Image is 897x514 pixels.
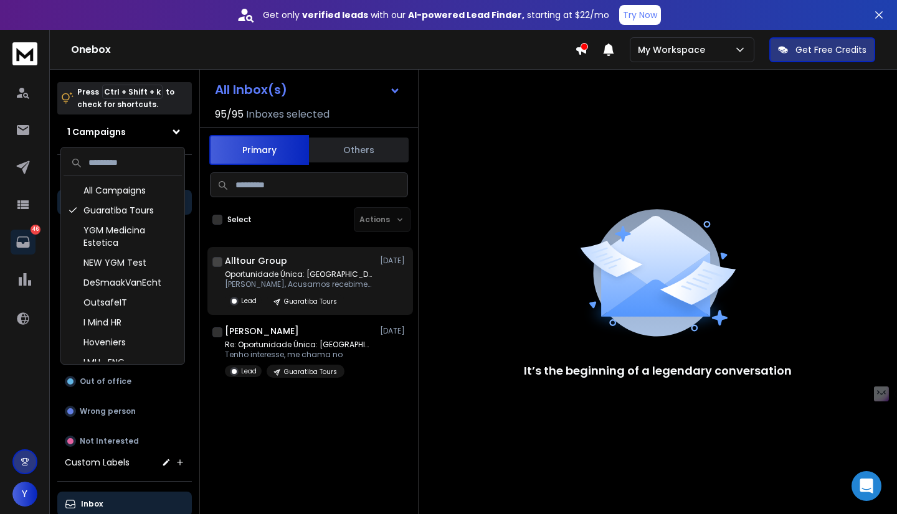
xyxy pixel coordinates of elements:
[81,499,103,509] p: Inbox
[246,107,330,122] h3: Inboxes selected
[215,83,287,96] h1: All Inbox(s)
[71,42,575,57] h1: Onebox
[209,135,309,165] button: Primary
[309,136,409,164] button: Others
[64,200,182,220] div: Guaratiba Tours
[380,326,408,336] p: [DATE]
[146,73,198,82] div: Palabras clave
[64,180,182,200] div: All Campaigns
[64,312,182,332] div: I Mind HR
[284,367,337,376] p: Guaratiba Tours
[64,292,182,312] div: OutsafeIT
[52,72,62,82] img: tab_domain_overview_orange.svg
[77,86,174,111] p: Press to check for shortcuts.
[12,482,37,507] span: Y
[225,325,299,337] h1: [PERSON_NAME]
[20,32,30,42] img: website_grey.svg
[284,297,337,306] p: Guaratiba Tours
[64,220,182,253] div: YGM Medicina Estetica
[408,9,524,21] strong: AI-powered Lead Finder,
[31,225,40,235] p: 46
[64,332,182,352] div: Hoveniers
[241,296,257,306] p: Lead
[638,44,710,56] p: My Workspace
[80,436,139,446] p: Not Interested
[67,126,126,138] h1: 1 Campaigns
[225,255,287,267] h1: Alltour Group
[524,362,792,380] p: It’s the beginning of a legendary conversation
[32,32,92,42] div: Dominio: [URL]
[795,44,866,56] p: Get Free Credits
[35,20,61,30] div: v 4.0.24
[302,9,368,21] strong: verified leads
[380,256,408,266] p: [DATE]
[263,9,609,21] p: Get only with our starting at $22/mo
[225,340,374,350] p: Re: Oportunidade Única: [GEOGRAPHIC_DATA], [GEOGRAPHIC_DATA]
[102,85,163,99] span: Ctrl + Shift + k
[12,42,37,65] img: logo
[65,456,130,469] h3: Custom Labels
[64,253,182,273] div: NEW YGM Test
[57,165,192,182] h3: Filters
[65,73,95,82] div: Dominio
[80,406,136,416] p: Wrong person
[225,269,374,279] p: Oportunidade Única: [GEOGRAPHIC_DATA], [GEOGRAPHIC_DATA] -
[80,376,131,386] p: Out of office
[225,350,374,360] p: Tenho interesse, me chama no
[133,72,143,82] img: tab_keywords_by_traffic_grey.svg
[225,279,374,289] p: [PERSON_NAME], Acusamos recebimento! A
[215,107,244,122] span: 95 / 95
[227,215,252,225] label: Select
[852,471,881,501] div: Open Intercom Messenger
[241,367,257,376] p: Lead
[64,273,182,292] div: DeSmaakVanEcht
[623,9,657,21] p: Try Now
[64,352,182,372] div: LMH -ENG
[20,20,30,30] img: logo_orange.svg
